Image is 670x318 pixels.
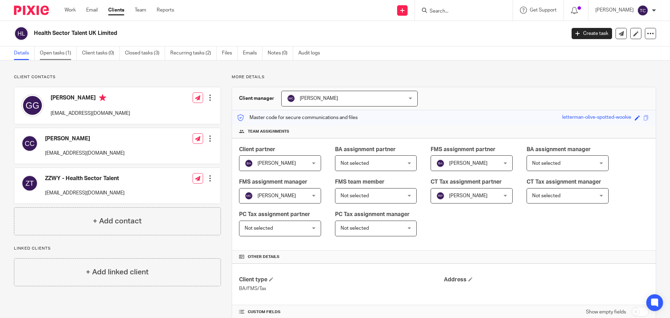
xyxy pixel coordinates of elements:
span: Not selected [341,226,369,231]
label: Show empty fields [586,309,626,316]
span: BA assignment manager [527,147,591,152]
p: [EMAIL_ADDRESS][DOMAIN_NAME] [45,190,125,197]
span: Not selected [341,161,369,166]
a: Audit logs [298,46,325,60]
img: svg%3E [21,94,44,117]
span: FMS assignment partner [431,147,496,152]
img: svg%3E [14,26,29,41]
span: Not selected [341,193,369,198]
a: Closed tasks (3) [125,46,165,60]
img: svg%3E [287,94,295,103]
span: CT Tax assignment partner [431,179,502,185]
span: [PERSON_NAME] [449,193,487,198]
img: svg%3E [436,159,445,168]
span: FMS team member [335,179,385,185]
span: Team assignments [248,129,289,134]
span: Not selected [532,193,560,198]
a: Open tasks (1) [40,46,77,60]
i: Primary [99,94,106,101]
span: PC Tax assignment manager [335,212,410,217]
a: Work [65,7,76,14]
a: Team [135,7,146,14]
span: BA assignment partner [335,147,396,152]
h4: CUSTOM FIELDS [239,309,444,315]
span: [PERSON_NAME] [258,161,296,166]
span: Client partner [239,147,275,152]
a: Email [86,7,98,14]
span: [PERSON_NAME] [258,193,296,198]
span: [PERSON_NAME] [300,96,338,101]
img: svg%3E [245,192,253,200]
img: svg%3E [245,159,253,168]
p: [EMAIL_ADDRESS][DOMAIN_NAME] [51,110,130,117]
h2: Health Sector Talent UK Limited [34,30,456,37]
a: Reports [157,7,174,14]
h4: ZZWY - Health Sector Talent [45,175,125,182]
span: Get Support [530,8,557,13]
p: [PERSON_NAME] [595,7,634,14]
h4: [PERSON_NAME] [51,94,130,103]
h4: + Add linked client [86,267,149,278]
img: svg%3E [436,192,445,200]
p: More details [232,74,656,80]
span: FMS assignment manager [239,179,307,185]
span: [PERSON_NAME] [449,161,487,166]
p: [EMAIL_ADDRESS][DOMAIN_NAME] [45,150,125,157]
a: Client tasks (0) [82,46,120,60]
span: CT Tax assignment manager [527,179,601,185]
p: Client contacts [14,74,221,80]
a: Notes (0) [268,46,293,60]
span: PC Tax assignment partner [239,212,310,217]
p: BA/FMS/Tax [239,285,444,292]
img: Pixie [14,6,49,15]
h4: Address [444,276,649,283]
h4: + Add contact [93,216,142,227]
span: Not selected [245,226,273,231]
h4: [PERSON_NAME] [45,135,125,142]
a: Recurring tasks (2) [170,46,217,60]
span: Other details [248,254,280,260]
a: Details [14,46,35,60]
a: Clients [108,7,124,14]
h4: Client type [239,276,444,283]
a: Create task [572,28,612,39]
a: Emails [243,46,262,60]
p: Master code for secure communications and files [237,114,358,121]
a: Files [222,46,238,60]
img: svg%3E [21,135,38,152]
span: Not selected [532,161,560,166]
div: letterman-olive-spotted-wookie [562,114,631,122]
input: Search [429,8,492,15]
h3: Client manager [239,95,274,102]
img: svg%3E [637,5,648,16]
img: svg%3E [21,175,38,192]
p: Linked clients [14,246,221,251]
